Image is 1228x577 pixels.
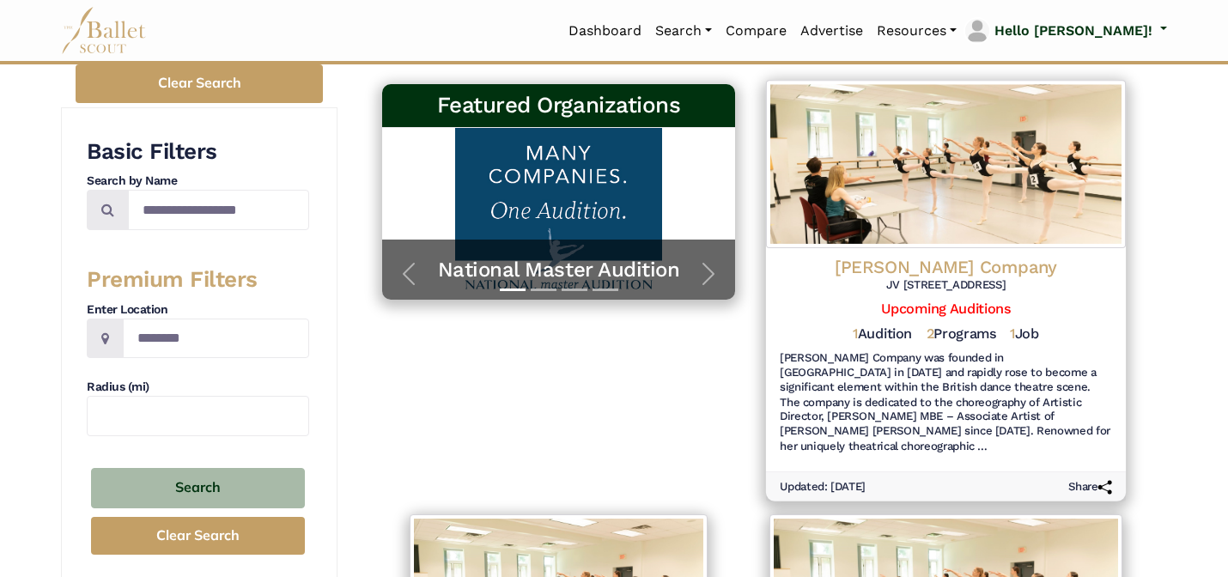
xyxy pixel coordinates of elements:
h3: Featured Organizations [396,91,721,120]
button: Slide 2 [531,280,556,300]
a: Dashboard [562,13,648,49]
h6: Share [1068,480,1112,495]
h6: [PERSON_NAME] Company was founded in [GEOGRAPHIC_DATA] in [DATE] and rapidly rose to become a sig... [780,351,1112,455]
h3: Premium Filters [87,265,309,295]
h5: Job [1010,325,1039,343]
img: profile picture [965,19,989,43]
a: National Master Audition [399,257,718,283]
a: Search [648,13,719,49]
h4: [PERSON_NAME] Company [780,256,1112,279]
input: Search by names... [128,190,309,230]
h4: Enter Location [87,301,309,319]
button: Slide 1 [500,280,526,300]
span: 1 [853,325,858,342]
img: Logo [766,81,1126,249]
button: Slide 3 [562,280,587,300]
button: Slide 4 [593,280,618,300]
a: profile picture Hello [PERSON_NAME]! [964,17,1167,45]
a: Compare [719,13,793,49]
h6: JV [STREET_ADDRESS] [780,278,1112,293]
p: Hello [PERSON_NAME]! [994,20,1152,42]
h3: Basic Filters [87,137,309,167]
a: Advertise [793,13,870,49]
a: Upcoming Auditions [881,301,1010,317]
h4: Search by Name [87,173,309,190]
a: Resources [870,13,964,49]
h6: Updated: [DATE] [780,480,866,495]
span: 1 [1010,325,1015,342]
button: Clear Search [76,64,323,103]
span: 2 [927,325,934,342]
button: Clear Search [91,517,305,556]
h5: Programs [927,325,996,343]
button: Search [91,468,305,508]
h4: Radius (mi) [87,379,309,396]
input: Location [123,319,309,359]
h5: Audition [853,325,912,343]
